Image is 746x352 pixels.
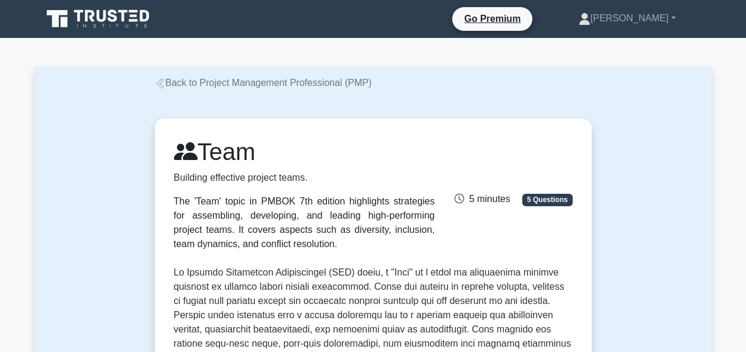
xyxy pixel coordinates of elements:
[550,7,704,30] a: [PERSON_NAME]
[174,194,435,251] div: The 'Team' topic in PMBOK 7th edition highlights strategies for assembling, developing, and leadi...
[455,194,510,204] span: 5 minutes
[457,11,528,26] a: Go Premium
[174,171,435,185] p: Building effective project teams.
[174,137,435,166] h1: Team
[155,78,372,88] a: Back to Project Management Professional (PMP)
[522,194,572,206] span: 5 Questions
